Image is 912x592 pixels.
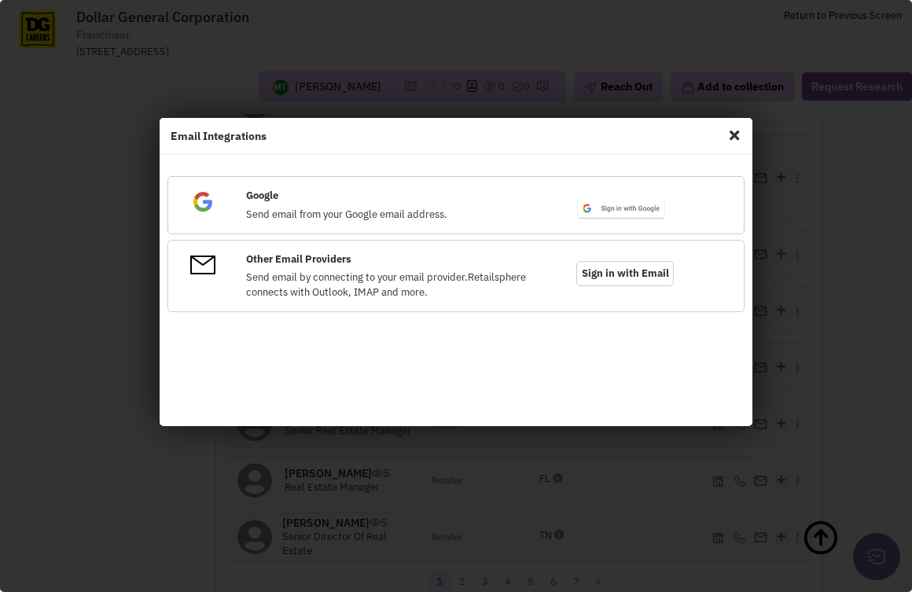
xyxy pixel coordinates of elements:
span: Sign in with Email [576,261,674,286]
img: btn_google_signin_light_normal_web@2x.png [576,197,666,219]
h4: Email Integrations [171,129,741,143]
img: OtherEmail.png [190,252,216,278]
label: Other Email Providers [246,252,351,267]
span: Send email by connecting to your email provider.Retailsphere connects with Outlook, IMAP and more. [246,270,526,299]
span: Send email from your Google email address. [246,208,447,221]
span: Close [724,123,745,148]
label: Google [246,189,278,204]
img: Google.png [190,189,216,215]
